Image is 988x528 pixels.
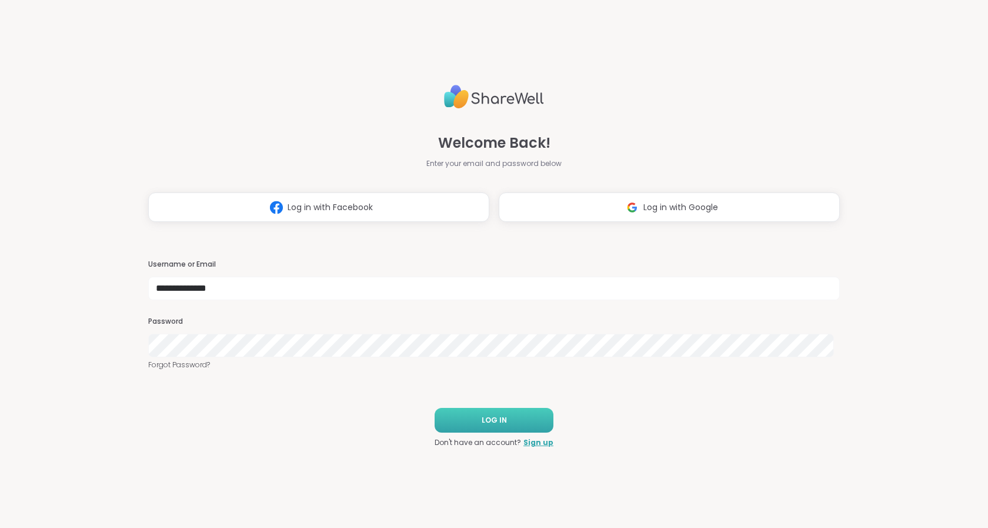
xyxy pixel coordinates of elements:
[643,201,718,214] span: Log in with Google
[435,437,521,448] span: Don't have an account?
[482,415,507,426] span: LOG IN
[148,360,840,370] a: Forgot Password?
[265,197,288,218] img: ShareWell Logomark
[288,201,373,214] span: Log in with Facebook
[438,132,550,154] span: Welcome Back!
[148,260,840,270] h3: Username or Email
[148,192,489,222] button: Log in with Facebook
[499,192,840,222] button: Log in with Google
[621,197,643,218] img: ShareWell Logomark
[523,437,553,448] a: Sign up
[426,158,562,169] span: Enter your email and password below
[148,317,840,327] h3: Password
[435,408,553,433] button: LOG IN
[444,80,544,114] img: ShareWell Logo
